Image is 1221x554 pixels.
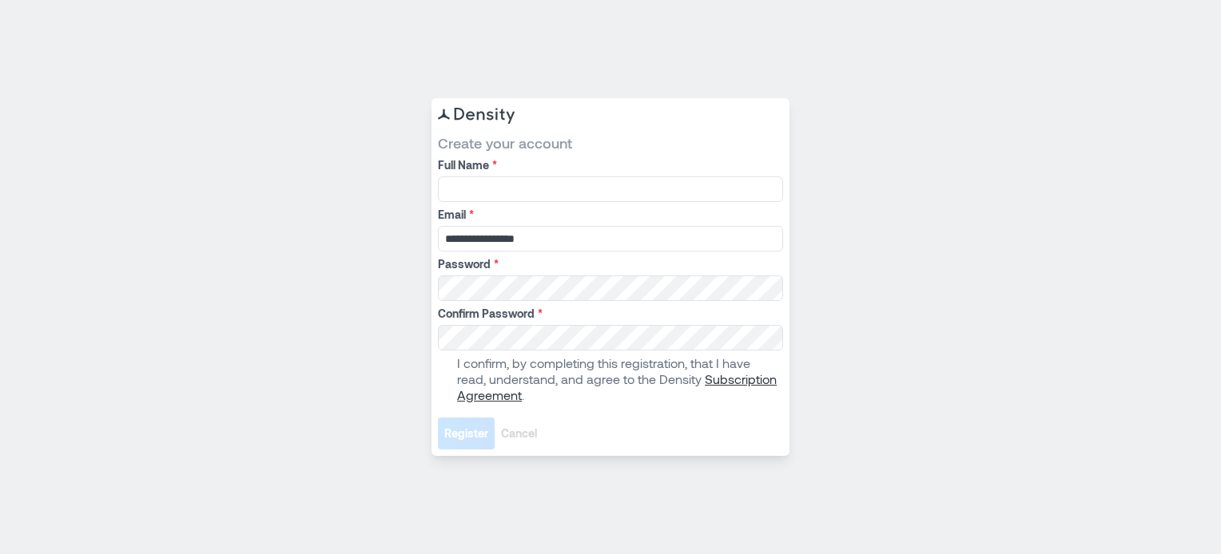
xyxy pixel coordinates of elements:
[438,417,495,449] button: Register
[444,425,488,441] span: Register
[438,207,780,223] label: Email
[438,306,780,322] label: Confirm Password
[495,417,543,449] button: Cancel
[457,355,780,403] p: I confirm, by completing this registration, that I have read, understand, and agree to the Density .
[438,157,780,173] label: Full Name
[457,371,777,402] a: Subscription Agreement
[501,425,537,441] span: Cancel
[438,256,780,272] label: Password
[438,133,783,152] span: Create your account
